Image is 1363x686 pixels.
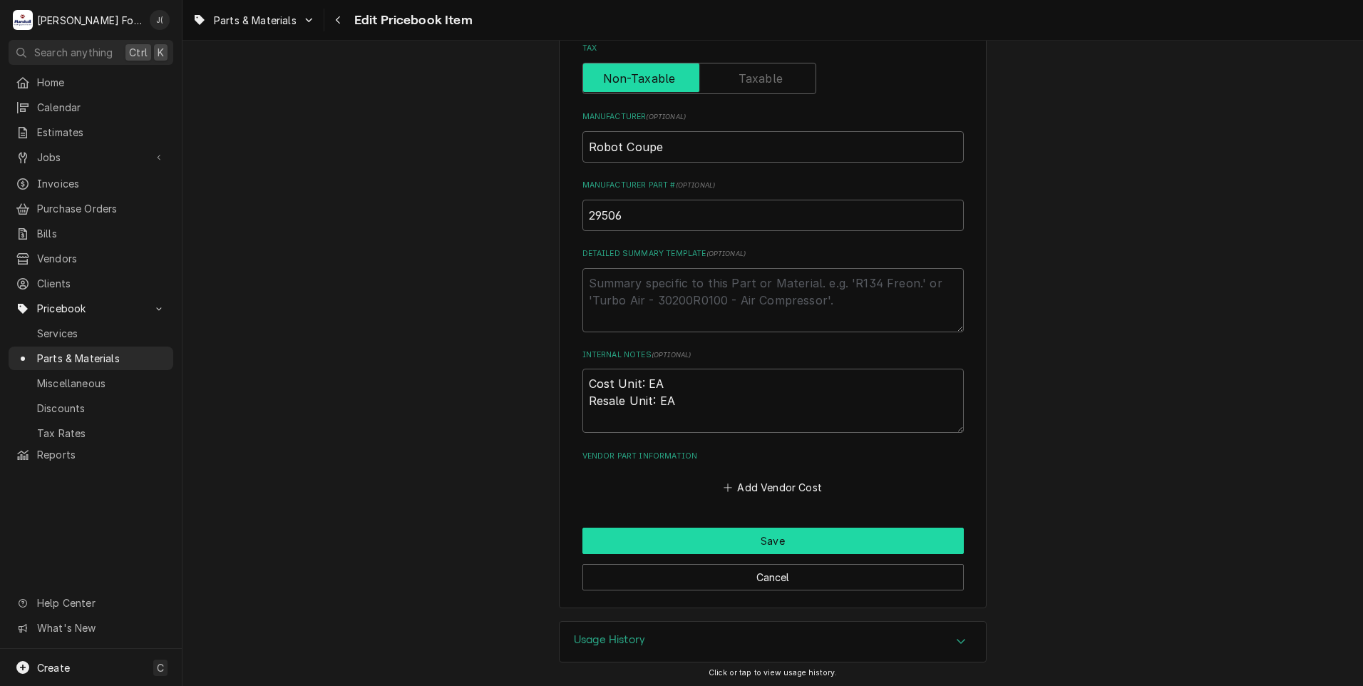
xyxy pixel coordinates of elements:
span: Clients [37,276,166,291]
span: Invoices [37,176,166,191]
button: Accordion Details Expand Trigger [560,622,986,662]
div: J( [150,10,170,30]
span: Reports [37,447,166,462]
span: What's New [37,620,165,635]
button: Add Vendor Cost [721,478,825,498]
div: Detailed Summary Template [582,248,964,332]
a: Go to Parts & Materials [187,9,321,32]
a: Calendar [9,96,173,119]
a: Discounts [9,396,173,420]
h3: Usage History [574,633,645,647]
span: ( optional ) [706,250,746,257]
a: Estimates [9,121,173,144]
a: Invoices [9,172,173,195]
div: Manufacturer Part # [582,180,964,230]
span: Purchase Orders [37,201,166,216]
span: Miscellaneous [37,376,166,391]
a: Go to Jobs [9,145,173,169]
button: Navigate back [327,9,350,31]
div: Usage History [559,621,987,662]
span: Parts & Materials [214,13,297,28]
label: Internal Notes [582,349,964,361]
span: Services [37,326,166,341]
span: Parts & Materials [37,351,166,366]
label: Vendor Part Information [582,451,964,462]
div: Button Group Row [582,554,964,590]
span: Ctrl [129,45,148,60]
a: Bills [9,222,173,245]
a: Miscellaneous [9,372,173,395]
a: Reports [9,443,173,466]
label: Detailed Summary Template [582,248,964,260]
span: Create [37,662,70,674]
span: Home [37,75,166,90]
div: Accordion Header [560,622,986,662]
label: Manufacturer Part # [582,180,964,191]
span: Search anything [34,45,113,60]
a: Tax Rates [9,421,173,445]
div: Internal Notes [582,349,964,433]
a: Parts & Materials [9,347,173,370]
a: Go to Pricebook [9,297,173,320]
span: Estimates [37,125,166,140]
div: Button Group Row [582,528,964,554]
span: ( optional ) [652,351,691,359]
span: K [158,45,164,60]
span: Help Center [37,595,165,610]
div: Jeff Debigare (109)'s Avatar [150,10,170,30]
a: Clients [9,272,173,295]
div: Button Group [582,528,964,590]
span: Jobs [37,150,145,165]
div: [PERSON_NAME] Food Equipment Service [37,13,142,28]
span: Tax Rates [37,426,166,441]
span: Edit Pricebook Item [350,11,473,30]
textarea: Cost Unit: EA Resale Unit: EA [582,369,964,433]
button: Cancel [582,564,964,590]
span: C [157,660,164,675]
label: Tax [582,43,964,54]
span: Vendors [37,251,166,266]
a: Go to Help Center [9,591,173,615]
span: Bills [37,226,166,241]
div: Manufacturer [582,111,964,162]
span: ( optional ) [646,113,686,121]
span: ( optional ) [676,181,716,189]
a: Purchase Orders [9,197,173,220]
span: Pricebook [37,301,145,316]
span: Calendar [37,100,166,115]
label: Manufacturer [582,111,964,123]
div: Tax [582,43,964,93]
a: Home [9,71,173,94]
a: Services [9,322,173,345]
div: M [13,10,33,30]
span: Discounts [37,401,166,416]
a: Vendors [9,247,173,270]
a: Go to What's New [9,616,173,640]
button: Save [582,528,964,554]
button: Search anythingCtrlK [9,40,173,65]
div: Marshall Food Equipment Service's Avatar [13,10,33,30]
div: Vendor Part Information [582,451,964,498]
span: Click or tap to view usage history. [709,668,838,677]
